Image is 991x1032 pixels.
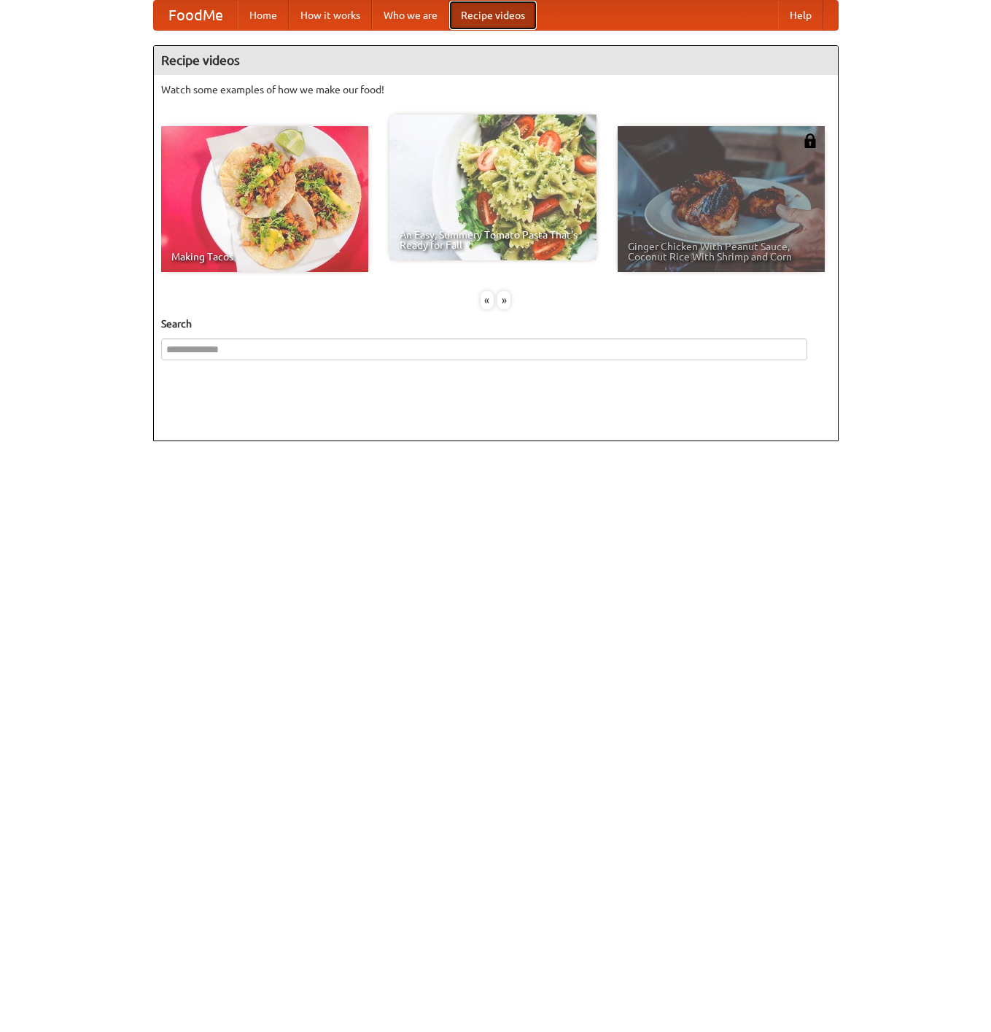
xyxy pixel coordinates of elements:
a: How it works [289,1,372,30]
img: 483408.png [803,133,817,148]
a: An Easy, Summery Tomato Pasta That's Ready for Fall [389,115,596,260]
a: Recipe videos [449,1,537,30]
a: FoodMe [154,1,238,30]
a: Home [238,1,289,30]
div: « [481,291,494,309]
span: Making Tacos [171,252,358,262]
a: Help [778,1,823,30]
h4: Recipe videos [154,46,838,75]
p: Watch some examples of how we make our food! [161,82,831,97]
span: An Easy, Summery Tomato Pasta That's Ready for Fall [400,230,586,250]
div: » [497,291,510,309]
a: Making Tacos [161,126,368,272]
a: Who we are [372,1,449,30]
h5: Search [161,317,831,331]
